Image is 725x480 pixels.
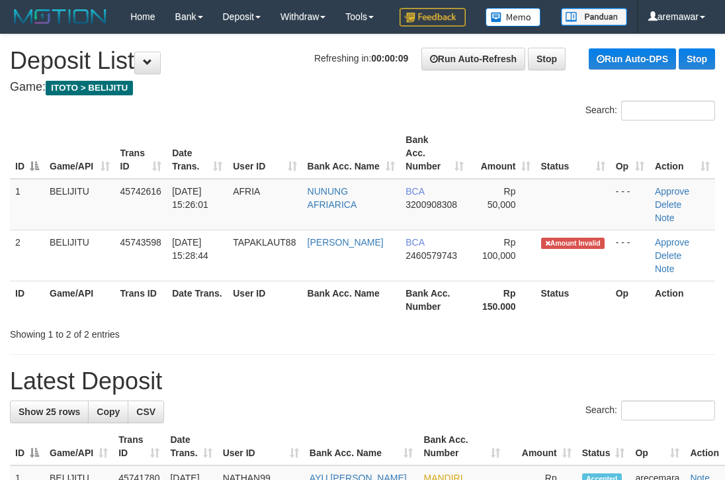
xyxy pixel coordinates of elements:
[88,401,128,423] a: Copy
[621,401,715,420] input: Search:
[172,186,208,210] span: [DATE] 15:26:01
[655,264,675,274] a: Note
[165,428,217,465] th: Date Trans.: activate to sort column ascending
[400,8,466,26] img: Feedback.jpg
[113,428,165,465] th: Trans ID: activate to sort column ascending
[621,101,715,120] input: Search:
[128,401,164,423] a: CSV
[228,128,302,179] th: User ID: activate to sort column ascending
[405,250,457,261] span: Copy 2460579743 to clipboard
[650,128,715,179] th: Action: activate to sort column ascending
[418,428,505,465] th: Bank Acc. Number: activate to sort column ascending
[10,48,715,74] h1: Deposit List
[218,428,304,465] th: User ID: activate to sort column ascending
[650,281,715,318] th: Action
[10,179,44,230] td: 1
[528,48,566,70] a: Stop
[611,128,650,179] th: Op: activate to sort column ascending
[10,230,44,281] td: 2
[44,128,115,179] th: Game/API: activate to sort column ascending
[314,53,408,64] span: Refreshing in:
[589,48,676,70] a: Run Auto-DPS
[302,281,401,318] th: Bank Acc. Name
[10,128,44,179] th: ID: activate to sort column descending
[655,237,689,248] a: Approve
[304,428,419,465] th: Bank Acc. Name: activate to sort column ascending
[233,186,260,197] span: AFRIA
[655,250,681,261] a: Delete
[233,237,296,248] span: TAPAKLAUT88
[611,281,650,318] th: Op
[172,237,208,261] span: [DATE] 15:28:44
[405,237,424,248] span: BCA
[371,53,408,64] strong: 00:00:09
[679,48,715,70] a: Stop
[228,281,302,318] th: User ID
[585,101,715,120] label: Search:
[505,428,577,465] th: Amount: activate to sort column ascending
[10,281,44,318] th: ID
[308,186,357,210] a: NUNUNG AFRIARICA
[486,8,541,26] img: Button%20Memo.svg
[630,428,685,465] th: Op: activate to sort column ascending
[469,281,536,318] th: Rp 150.000
[400,281,469,318] th: Bank Acc. Number
[44,179,115,230] td: BELIJITU
[19,407,80,417] span: Show 25 rows
[136,407,155,417] span: CSV
[46,81,133,95] span: ITOTO > BELIJITU
[10,7,110,26] img: MOTION_logo.png
[611,230,650,281] td: - - -
[120,186,161,197] span: 45742616
[469,128,536,179] th: Amount: activate to sort column ascending
[585,401,715,420] label: Search:
[405,199,457,210] span: Copy 3200908308 to clipboard
[655,213,675,223] a: Note
[405,186,424,197] span: BCA
[167,281,228,318] th: Date Trans.
[655,199,681,210] a: Delete
[115,281,167,318] th: Trans ID
[10,81,715,94] h4: Game:
[561,8,627,26] img: panduan.png
[536,281,611,318] th: Status
[536,128,611,179] th: Status: activate to sort column ascending
[577,428,630,465] th: Status: activate to sort column ascending
[44,428,113,465] th: Game/API: activate to sort column ascending
[97,407,120,417] span: Copy
[120,237,161,248] span: 45743598
[421,48,525,70] a: Run Auto-Refresh
[44,230,115,281] td: BELIJITU
[655,186,689,197] a: Approve
[482,237,516,261] span: Rp 100,000
[611,179,650,230] td: - - -
[488,186,516,210] span: Rp 50,000
[44,281,115,318] th: Game/API
[541,238,605,249] span: Amount is not matched
[302,128,401,179] th: Bank Acc. Name: activate to sort column ascending
[167,128,228,179] th: Date Trans.: activate to sort column ascending
[10,322,292,341] div: Showing 1 to 2 of 2 entries
[10,401,89,423] a: Show 25 rows
[308,237,384,248] a: [PERSON_NAME]
[115,128,167,179] th: Trans ID: activate to sort column ascending
[10,368,715,395] h1: Latest Deposit
[10,428,44,465] th: ID: activate to sort column descending
[400,128,469,179] th: Bank Acc. Number: activate to sort column ascending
